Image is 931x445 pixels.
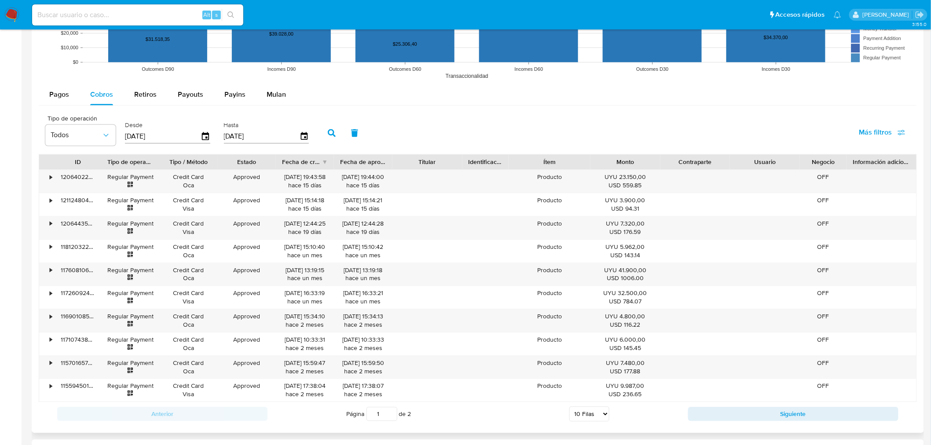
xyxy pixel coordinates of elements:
span: 3.155.0 [912,21,927,28]
a: Salir [915,10,924,19]
button: search-icon [222,9,240,21]
p: gregorio.negri@mercadolibre.com [862,11,912,19]
span: s [215,11,218,19]
a: Notificaciones [834,11,841,18]
span: Accesos rápidos [776,10,825,19]
input: Buscar usuario o caso... [32,9,243,21]
span: Alt [203,11,210,19]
